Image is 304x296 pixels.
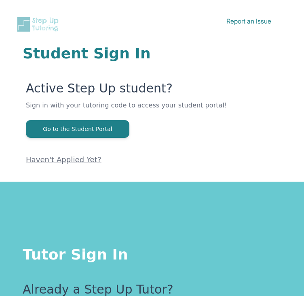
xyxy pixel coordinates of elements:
a: Go to the Student Portal [26,125,129,133]
p: Sign in with your tutoring code to access your student portal! [26,101,281,120]
button: Go to the Student Portal [26,120,129,138]
img: Step Up Tutoring horizontal logo [16,16,61,32]
h1: Tutor Sign In [23,243,281,263]
p: Active Step Up student? [26,81,281,101]
a: Haven't Applied Yet? [26,155,101,164]
h1: Student Sign In [23,45,281,62]
a: Report an Issue [226,17,271,25]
